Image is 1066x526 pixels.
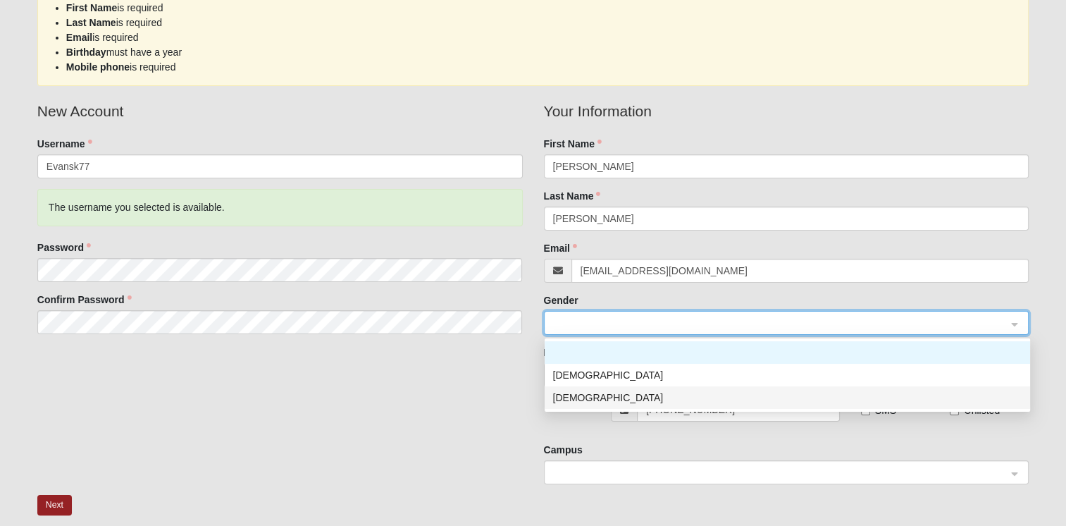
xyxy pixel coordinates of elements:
label: Birthday [544,345,591,360]
label: Email [544,241,577,255]
div: The username you selected is available. [37,189,523,226]
button: Next [37,495,72,515]
li: must have a year [66,45,1000,60]
li: is required [66,16,1000,30]
strong: Mobile phone [66,61,130,73]
div: [DEMOGRAPHIC_DATA] [553,390,1022,405]
label: Password [37,240,91,255]
label: Last Name [544,189,601,203]
strong: Last Name [66,17,116,28]
strong: Birthday [66,47,106,58]
label: Confirm Password [37,293,132,307]
label: Username [37,137,92,151]
label: First Name [544,137,602,151]
div: Male [545,364,1030,386]
li: is required [66,1,1000,16]
div: [DEMOGRAPHIC_DATA] [553,367,1022,383]
div: Mobile [544,398,584,415]
div: Female [545,386,1030,409]
span: Unlisted [964,405,1000,416]
legend: New Account [37,100,523,123]
li: is required [66,30,1000,45]
li: is required [66,60,1000,75]
label: Campus [544,443,583,457]
span: SMS [875,405,896,416]
legend: Your Information [544,100,1029,123]
label: Gender [544,293,578,307]
strong: Email [66,32,92,43]
strong: First Name [66,2,117,13]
